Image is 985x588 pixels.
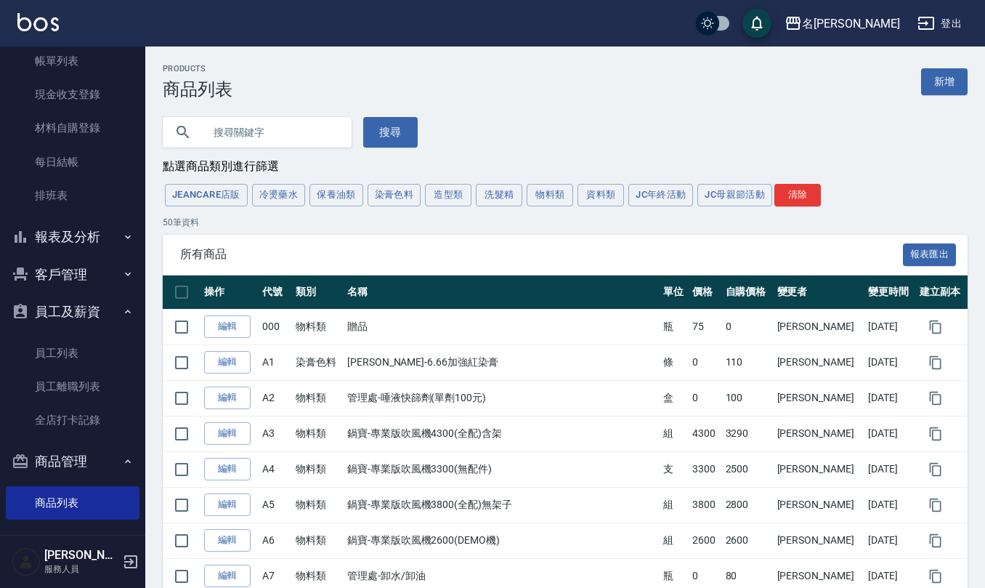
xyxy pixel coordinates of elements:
[660,451,689,487] td: 支
[864,309,916,345] td: [DATE]
[163,216,968,229] p: 50 筆資料
[779,9,906,39] button: 名[PERSON_NAME]
[292,309,344,345] td: 物料類
[204,529,251,552] a: 編輯
[165,184,248,206] button: JeanCare店販
[259,275,292,310] th: 代號
[628,184,693,206] button: JC年終活動
[204,494,251,516] a: 編輯
[689,309,721,345] td: 75
[476,184,522,206] button: 洗髮精
[6,218,139,256] button: 報表及分析
[6,111,139,145] a: 材料自購登錄
[903,247,957,261] a: 報表匯出
[577,184,624,206] button: 資料類
[903,243,957,266] button: 報表匯出
[722,451,774,487] td: 2500
[660,523,689,558] td: 組
[344,275,660,310] th: 名稱
[864,523,916,558] td: [DATE]
[864,416,916,451] td: [DATE]
[6,179,139,212] a: 排班表
[203,113,340,152] input: 搜尋關鍵字
[660,309,689,345] td: 瓶
[163,79,232,100] h3: 商品列表
[689,380,721,416] td: 0
[344,523,660,558] td: 鍋寶-專業版吹風機2600(DEMO機)
[660,275,689,310] th: 單位
[6,486,139,520] a: 商品列表
[864,451,916,487] td: [DATE]
[689,345,721,380] td: 0
[292,523,344,558] td: 物料類
[660,380,689,416] td: 盒
[344,309,660,345] td: 贈品
[6,293,139,331] button: 員工及薪資
[163,159,968,174] div: 點選商品類別進行篩選
[689,523,721,558] td: 2600
[864,275,916,310] th: 變更時間
[660,416,689,451] td: 組
[689,487,721,523] td: 3800
[252,184,306,206] button: 冷燙藥水
[689,451,721,487] td: 3300
[774,487,864,523] td: [PERSON_NAME]
[6,44,139,78] a: 帳單列表
[6,78,139,111] a: 現金收支登錄
[292,345,344,380] td: 染膏色料
[344,451,660,487] td: 鍋寶-專業版吹風機3300(無配件)
[6,525,139,563] button: 行銷工具
[527,184,573,206] button: 物料類
[44,563,118,576] p: 服務人員
[916,275,968,310] th: 建立副本
[368,184,421,206] button: 染膏色料
[259,416,292,451] td: A3
[344,345,660,380] td: [PERSON_NAME]-6.66加強紅染膏
[6,145,139,179] a: 每日結帳
[6,256,139,294] button: 客戶管理
[17,13,59,31] img: Logo
[204,315,251,338] a: 編輯
[774,523,864,558] td: [PERSON_NAME]
[774,345,864,380] td: [PERSON_NAME]
[44,548,118,563] h5: [PERSON_NAME]
[259,523,292,558] td: A6
[204,422,251,445] a: 編輯
[6,337,139,370] a: 員工列表
[722,309,774,345] td: 0
[864,380,916,416] td: [DATE]
[259,345,292,380] td: A1
[204,387,251,409] a: 編輯
[689,416,721,451] td: 4300
[292,416,344,451] td: 物料類
[204,458,251,480] a: 編輯
[774,380,864,416] td: [PERSON_NAME]
[6,403,139,437] a: 全店打卡記錄
[722,275,774,310] th: 自購價格
[12,547,41,576] img: Person
[697,184,772,206] button: JC母親節活動
[344,416,660,451] td: 鍋寶-專業版吹風機4300(全配)含架
[864,345,916,380] td: [DATE]
[204,351,251,374] a: 編輯
[774,416,864,451] td: [PERSON_NAME]
[774,184,821,206] button: 清除
[722,416,774,451] td: 3290
[864,487,916,523] td: [DATE]
[774,451,864,487] td: [PERSON_NAME]
[921,68,968,95] a: 新增
[363,117,418,148] button: 搜尋
[344,487,660,523] td: 鍋寶-專業版吹風機3800(全配)無架子
[742,9,771,38] button: save
[802,15,900,33] div: 名[PERSON_NAME]
[912,10,968,37] button: 登出
[660,345,689,380] td: 條
[259,487,292,523] td: A5
[292,275,344,310] th: 類別
[722,487,774,523] td: 2800
[425,184,471,206] button: 造型類
[722,345,774,380] td: 110
[660,487,689,523] td: 組
[6,443,139,480] button: 商品管理
[204,565,251,587] a: 編輯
